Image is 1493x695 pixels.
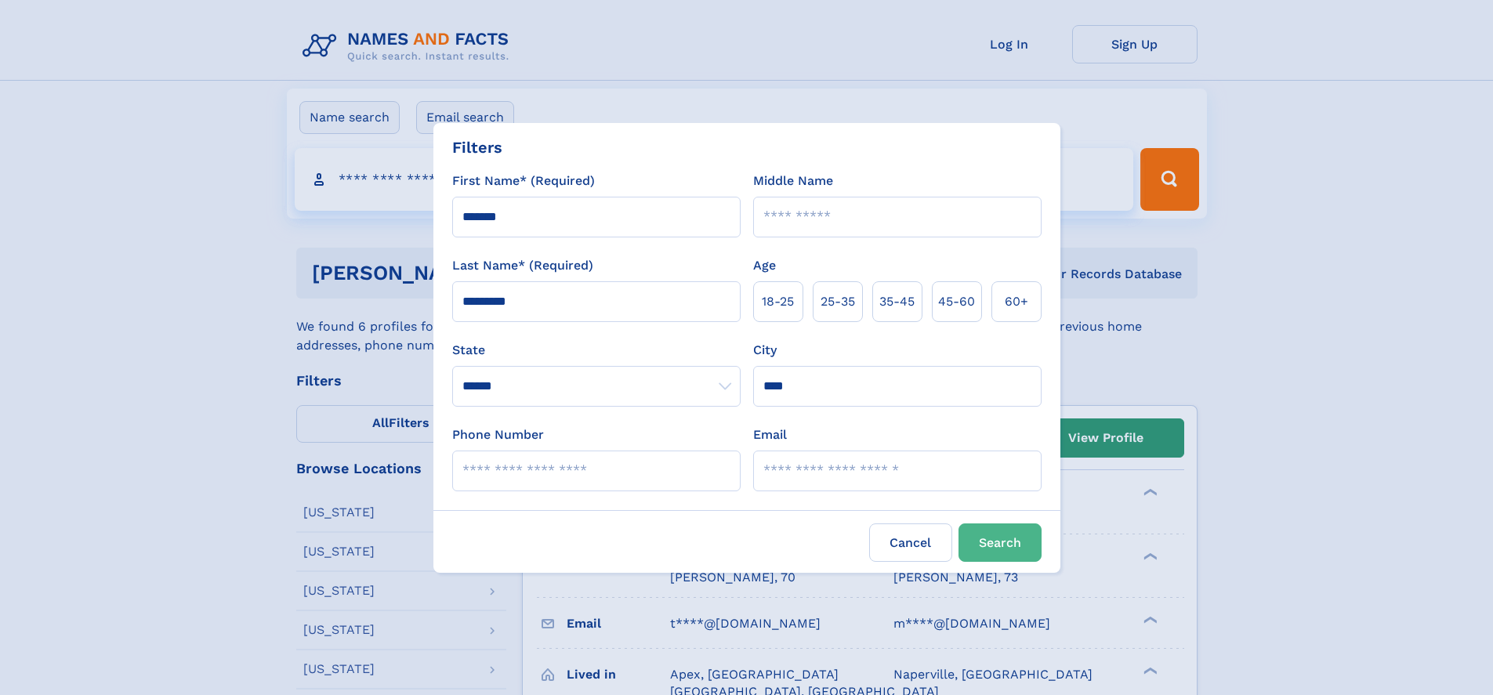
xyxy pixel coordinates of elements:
label: Age [753,256,776,275]
label: Email [753,425,787,444]
label: Phone Number [452,425,544,444]
span: 25‑35 [821,292,855,311]
div: Filters [452,136,502,159]
span: 60+ [1005,292,1028,311]
button: Search [958,523,1042,562]
label: City [753,341,777,360]
label: Last Name* (Required) [452,256,593,275]
span: 18‑25 [762,292,794,311]
span: 35‑45 [879,292,915,311]
label: State [452,341,741,360]
label: First Name* (Required) [452,172,595,190]
label: Cancel [869,523,952,562]
span: 45‑60 [938,292,975,311]
label: Middle Name [753,172,833,190]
